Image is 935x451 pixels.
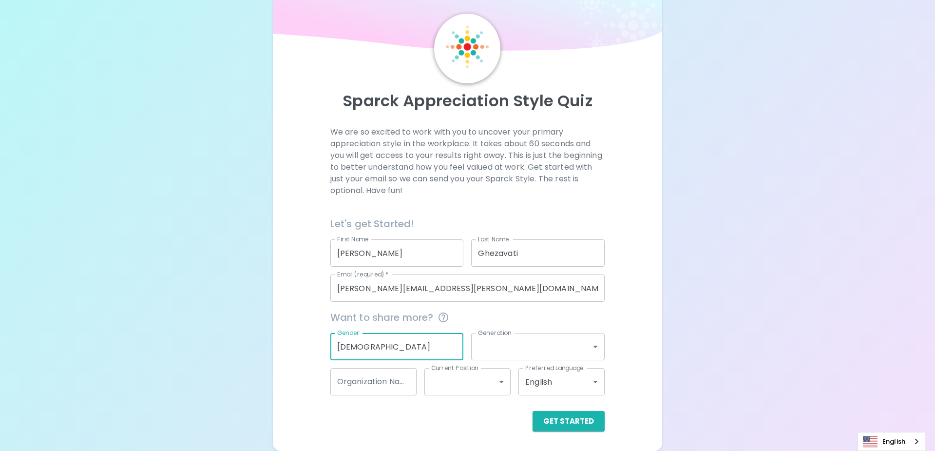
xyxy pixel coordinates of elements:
[518,368,605,395] div: English
[446,25,489,68] img: Sparck Logo
[330,216,605,232] h6: Let's get Started!
[285,91,651,111] p: Sparck Appreciation Style Quiz
[337,270,389,278] label: Email (required)
[478,329,512,337] label: Generation
[337,329,360,337] label: Gender
[858,432,925,451] aside: Language selected: English
[337,235,369,243] label: First Name
[438,312,449,323] svg: This information is completely confidential and only used for aggregated appreciation studies at ...
[478,235,509,243] label: Last Name
[330,310,605,325] span: Want to share more?
[858,432,925,451] a: English
[858,432,925,451] div: Language
[525,364,584,372] label: Preferred Language
[533,411,605,431] button: Get Started
[330,126,605,196] p: We are so excited to work with you to uncover your primary appreciation style in the workplace. I...
[431,364,478,372] label: Current Position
